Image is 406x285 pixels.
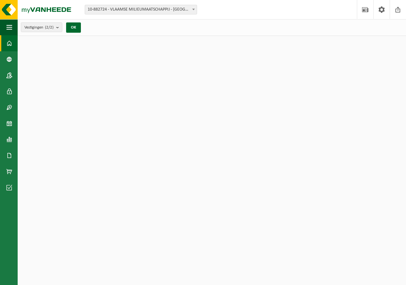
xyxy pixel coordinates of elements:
[66,22,81,33] button: OK
[21,22,62,32] button: Vestigingen(2/2)
[24,23,54,32] span: Vestigingen
[45,25,54,29] count: (2/2)
[85,5,197,14] span: 10-882724 - VLAAMSE MILIEUMAATSCHAPPIJ - AALST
